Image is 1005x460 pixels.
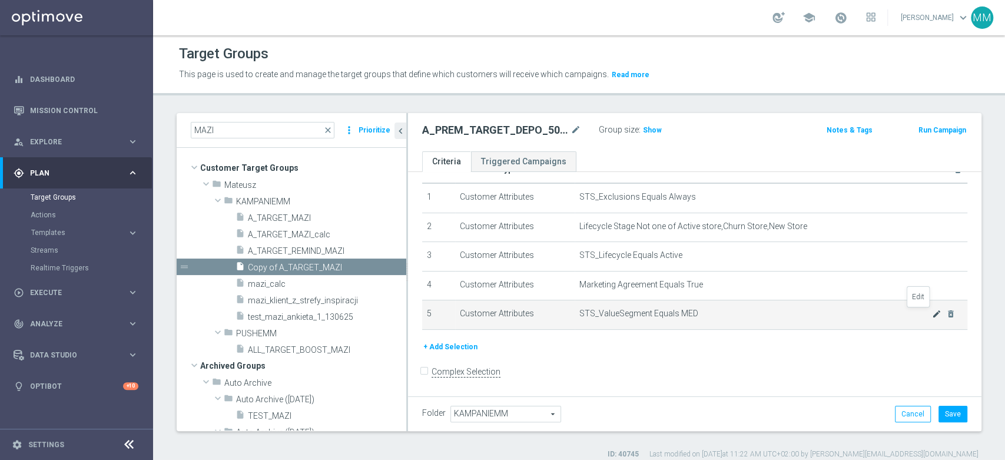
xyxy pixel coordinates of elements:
span: Plan [30,170,127,177]
span: Archived Groups [200,358,406,374]
span: KAMPANIEMM [236,197,406,207]
div: Execute [14,287,127,298]
i: insert_drive_file [236,262,245,275]
i: insert_drive_file [236,294,245,308]
td: 1 [422,183,455,213]
td: 4 [422,271,455,300]
div: Actions [31,206,152,224]
button: Templates keyboard_arrow_right [31,228,139,237]
input: Quick find group or folder [191,122,334,138]
a: Actions [31,210,122,220]
label: ID: 40745 [608,449,639,459]
i: keyboard_arrow_right [127,136,138,147]
td: Customer Attributes [455,183,575,213]
span: Mateusz [224,180,406,190]
span: mazi_klient_z_strefy_inspiracji [248,296,406,306]
span: keyboard_arrow_down [957,11,970,24]
div: play_circle_outline Execute keyboard_arrow_right [13,288,139,297]
div: Mission Control [14,95,138,126]
i: mode_edit [571,123,581,137]
td: 5 [422,300,455,330]
label: Folder [422,408,446,418]
button: equalizer Dashboard [13,75,139,84]
span: A_TARGET_MAZI_calc [248,230,406,240]
span: Data Studio [30,352,127,359]
button: chevron_left [394,123,406,139]
a: Mission Control [30,95,138,126]
a: [PERSON_NAME]keyboard_arrow_down [900,9,971,27]
i: insert_drive_file [236,344,245,358]
i: folder [224,327,233,341]
span: STS_Exclusions Equals Always [579,192,696,202]
span: Auto Archive (2022-12-19) [236,395,406,405]
span: A_TARGET_REMIND_MAZI [248,246,406,256]
label: Complex Selection [432,366,500,378]
i: insert_drive_file [236,245,245,259]
td: 3 [422,242,455,272]
div: Optibot [14,370,138,402]
i: insert_drive_file [236,410,245,423]
span: school [802,11,815,24]
button: person_search Explore keyboard_arrow_right [13,137,139,147]
button: + Add Selection [422,340,479,353]
i: chevron_left [395,125,406,137]
div: MM [971,6,993,29]
h1: Target Groups [179,45,268,62]
div: Templates [31,229,127,236]
div: Mission Control [13,106,139,115]
button: lightbulb Optibot +10 [13,382,139,391]
h2: A_PREM_TARGET_DEPO_50DO500_260825 [422,123,568,137]
i: lightbulb [14,381,24,392]
i: gps_fixed [14,168,24,178]
td: Customer Attributes [455,242,575,272]
label: Group size [599,125,639,135]
button: Notes & Tags [825,124,874,137]
i: keyboard_arrow_right [127,318,138,329]
div: Data Studio [14,350,127,360]
span: Explore [30,138,127,145]
div: Dashboard [14,64,138,95]
div: Templates [31,224,152,241]
i: person_search [14,137,24,147]
span: This page is used to create and manage the target groups that define which customers will receive... [179,70,609,79]
i: insert_drive_file [236,212,245,226]
td: 2 [422,213,455,242]
div: Analyze [14,319,127,329]
a: Settings [28,441,64,448]
div: Streams [31,241,152,259]
span: close [323,125,333,135]
label: Last modified on [DATE] at 11:22 AM UTC+02:00 by [PERSON_NAME][EMAIL_ADDRESS][DOMAIN_NAME] [649,449,979,459]
span: test_mazi_ankieta_1_130625 [248,312,406,322]
td: Customer Attributes [455,271,575,300]
span: Copy of A_TARGET_MAZI [248,263,406,273]
button: Run Campaign [917,124,967,137]
i: settings [12,439,22,450]
button: track_changes Analyze keyboard_arrow_right [13,319,139,329]
a: Optibot [30,370,123,402]
span: Execute [30,289,127,296]
span: Templates [31,229,115,236]
span: Lifecycle Stage Not one of Active store,Churn Store,New Store [579,221,807,231]
a: Realtime Triggers [31,263,122,273]
i: more_vert [343,122,355,138]
span: Analyze [30,320,127,327]
td: Customer Attributes [455,213,575,242]
label: : [639,125,641,135]
div: Realtime Triggers [31,259,152,277]
div: Explore [14,137,127,147]
i: keyboard_arrow_right [127,227,138,239]
span: mazi_calc [248,279,406,289]
span: ALL_TARGET_BOOST_MAZI [248,345,406,355]
button: Cancel [895,406,931,422]
span: Marketing Agreement Equals True [579,280,703,290]
span: TEST_MAZI [248,411,406,421]
i: play_circle_outline [14,287,24,298]
button: gps_fixed Plan keyboard_arrow_right [13,168,139,178]
i: folder [212,179,221,193]
i: mode_edit [932,309,941,319]
a: Target Groups [31,193,122,202]
span: Auto Archive (2023-04-13) [236,428,406,438]
button: Prioritize [357,123,392,138]
span: A_TARGET_MAZI [248,213,406,223]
